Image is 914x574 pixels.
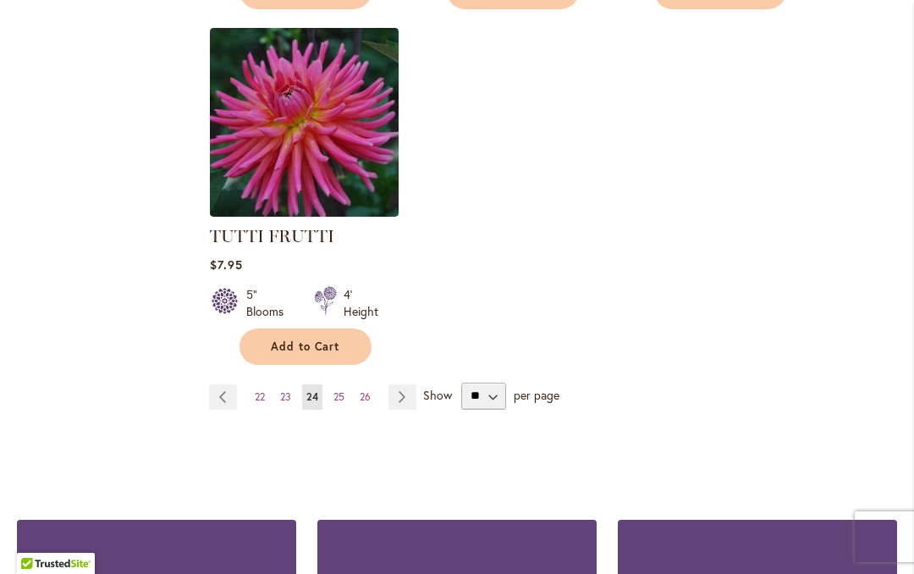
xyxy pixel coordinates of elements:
div: 5" Blooms [246,286,294,320]
a: 25 [329,384,349,410]
span: 22 [255,390,265,403]
span: 24 [306,390,318,403]
a: TUTTI FRUTTI [210,226,334,246]
a: 22 [251,384,269,410]
span: 25 [333,390,344,403]
a: TUTTI FRUTTI [210,204,399,220]
a: 23 [276,384,295,410]
iframe: Launch Accessibility Center [13,514,60,561]
img: TUTTI FRUTTI [210,28,399,217]
span: 26 [360,390,371,403]
span: per page [514,386,559,402]
span: $7.95 [210,257,243,273]
a: 26 [355,384,375,410]
span: 23 [280,390,291,403]
div: 4' Height [344,286,378,320]
span: Add to Cart [271,339,340,354]
span: Show [423,386,452,402]
button: Add to Cart [240,328,372,365]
